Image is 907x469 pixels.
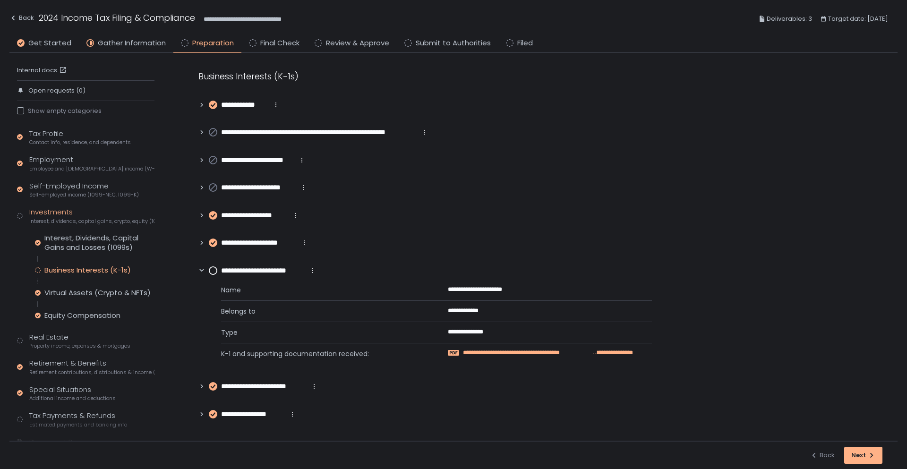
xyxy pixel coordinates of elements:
[29,342,130,350] span: Property income, expenses & mortgages
[28,38,71,49] span: Get Started
[810,447,835,464] button: Back
[28,86,86,95] span: Open requests (0)
[9,12,34,24] div: Back
[192,38,234,49] span: Preparation
[767,13,812,25] span: Deliverables: 3
[29,165,154,172] span: Employee and [DEMOGRAPHIC_DATA] income (W-2s)
[828,13,888,25] span: Target date: [DATE]
[44,288,151,298] div: Virtual Assets (Crypto & NFTs)
[326,38,389,49] span: Review & Approve
[198,70,652,83] div: Business Interests (K-1s)
[17,66,68,75] a: Internal docs
[29,384,116,402] div: Special Situations
[260,38,299,49] span: Final Check
[810,451,835,460] div: Back
[221,307,425,316] span: Belongs to
[29,218,154,225] span: Interest, dividends, capital gains, crypto, equity (1099s, K-1s)
[29,207,154,225] div: Investments
[517,38,533,49] span: Filed
[9,11,34,27] button: Back
[29,437,93,448] div: Document Review
[29,421,127,428] span: Estimated payments and banking info
[29,358,154,376] div: Retirement & Benefits
[29,410,127,428] div: Tax Payments & Refunds
[98,38,166,49] span: Gather Information
[221,349,425,358] span: K-1 and supporting documentation received:
[29,369,154,376] span: Retirement contributions, distributions & income (1099-R, 5498)
[29,332,130,350] div: Real Estate
[221,285,425,295] span: Name
[416,38,491,49] span: Submit to Authorities
[844,447,882,464] button: Next
[44,311,120,320] div: Equity Compensation
[44,233,154,252] div: Interest, Dividends, Capital Gains and Losses (1099s)
[29,154,154,172] div: Employment
[44,265,131,275] div: Business Interests (K-1s)
[29,128,131,146] div: Tax Profile
[221,328,425,337] span: Type
[29,181,139,199] div: Self-Employed Income
[39,11,195,24] h1: 2024 Income Tax Filing & Compliance
[29,191,139,198] span: Self-employed income (1099-NEC, 1099-K)
[29,395,116,402] span: Additional income and deductions
[29,139,131,146] span: Contact info, residence, and dependents
[851,451,875,460] div: Next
